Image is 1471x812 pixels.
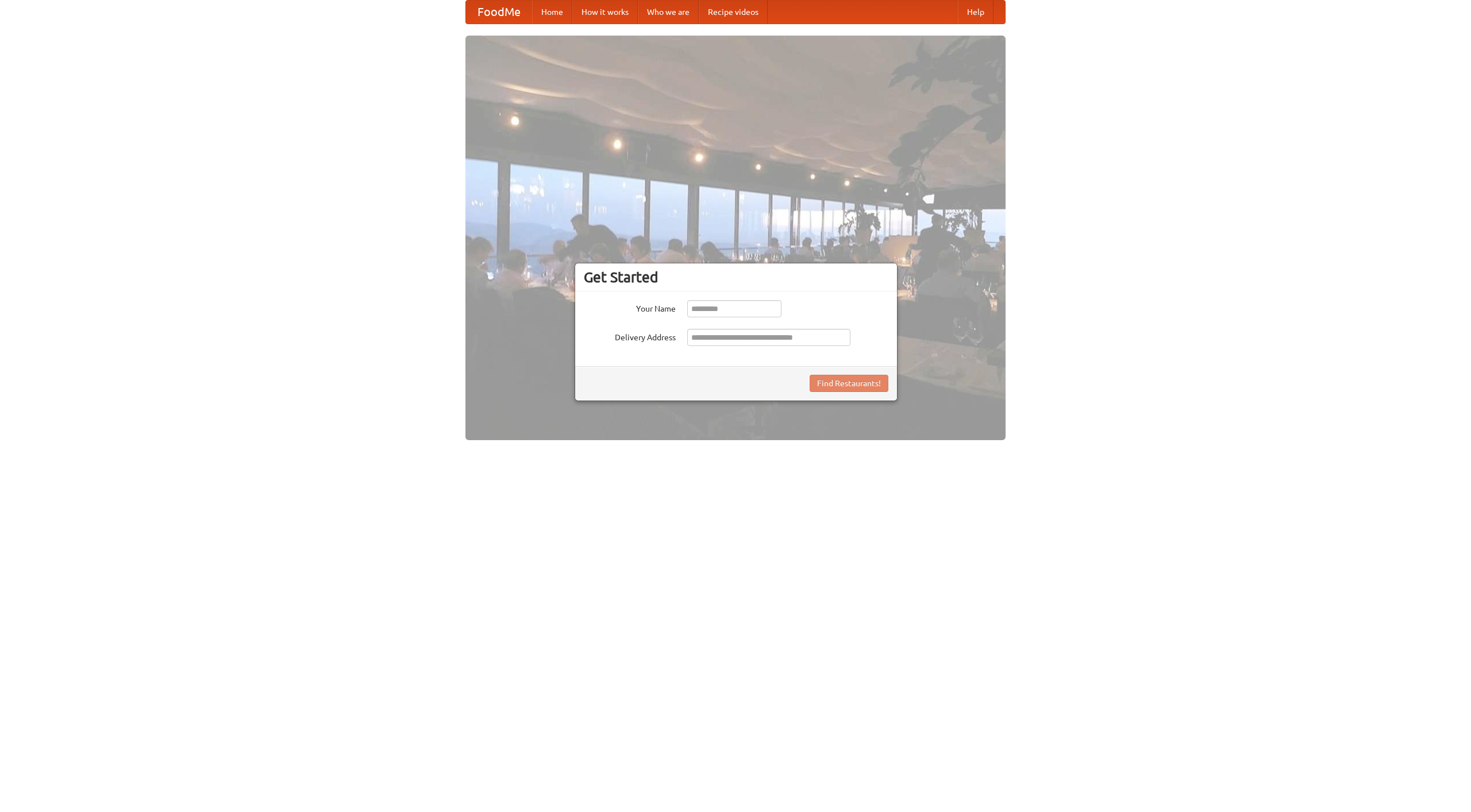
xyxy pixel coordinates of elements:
a: FoodMe [466,1,532,24]
a: How it works [572,1,638,24]
a: Home [532,1,572,24]
label: Delivery Address [584,329,676,343]
label: Your Name [584,300,676,314]
a: Recipe videos [699,1,768,24]
h3: Get Started [584,269,888,286]
a: Who we are [638,1,699,24]
button: Find Restaurants! [810,375,888,392]
a: Help [958,1,993,24]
